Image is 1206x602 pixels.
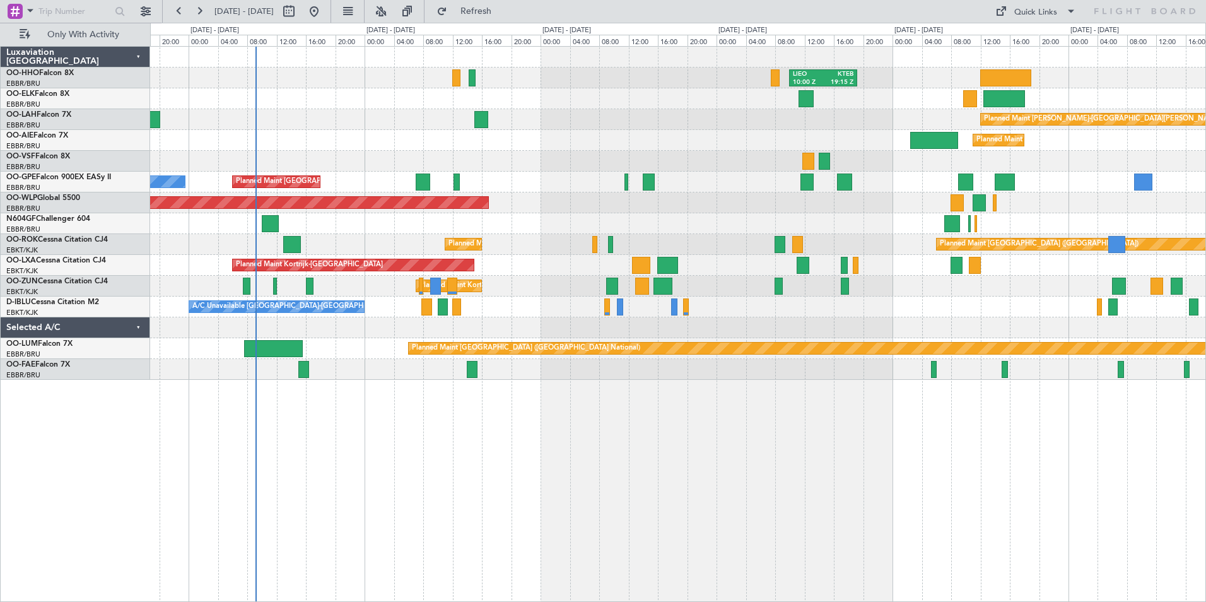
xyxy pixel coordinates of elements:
[542,25,591,36] div: [DATE] - [DATE]
[1068,35,1098,46] div: 00:00
[976,131,1175,150] div: Planned Maint [GEOGRAPHIC_DATA] ([GEOGRAPHIC_DATA])
[423,35,452,46] div: 08:00
[38,2,111,21] input: Trip Number
[834,35,863,46] div: 16:00
[541,35,570,46] div: 00:00
[14,25,137,45] button: Only With Activity
[746,35,775,46] div: 04:00
[6,278,108,285] a: OO-ZUNCessna Citation CJ4
[1039,35,1068,46] div: 20:00
[6,215,36,223] span: N604GF
[823,78,853,87] div: 19:15 Z
[412,339,640,358] div: Planned Maint [GEOGRAPHIC_DATA] ([GEOGRAPHIC_DATA] National)
[1010,35,1039,46] div: 16:00
[951,35,980,46] div: 08:00
[6,153,35,160] span: OO-VSF
[718,25,767,36] div: [DATE] - [DATE]
[6,257,36,264] span: OO-LXA
[940,235,1139,254] div: Planned Maint [GEOGRAPHIC_DATA] ([GEOGRAPHIC_DATA])
[192,297,394,316] div: A/C Unavailable [GEOGRAPHIC_DATA]-[GEOGRAPHIC_DATA]
[6,141,40,151] a: EBBR/BRU
[6,111,71,119] a: OO-LAHFalcon 7X
[6,350,40,359] a: EBBR/BRU
[6,194,80,202] a: OO-WLPGlobal 5500
[823,70,853,79] div: KTEB
[336,35,365,46] div: 20:00
[453,35,482,46] div: 12:00
[431,1,506,21] button: Refresh
[6,340,38,348] span: OO-LUM
[6,308,38,317] a: EBKT/KJK
[6,90,35,98] span: OO-ELK
[6,174,36,181] span: OO-GPE
[6,162,40,172] a: EBBR/BRU
[570,35,599,46] div: 04:00
[33,30,133,39] span: Only With Activity
[893,35,922,46] div: 00:00
[236,172,464,191] div: Planned Maint [GEOGRAPHIC_DATA] ([GEOGRAPHIC_DATA] National)
[1127,35,1156,46] div: 08:00
[805,35,834,46] div: 12:00
[6,236,38,244] span: OO-ROK
[599,35,628,46] div: 08:00
[6,90,69,98] a: OO-ELKFalcon 8X
[6,111,37,119] span: OO-LAH
[6,298,99,306] a: D-IBLUCessna Citation M2
[218,35,247,46] div: 04:00
[793,70,823,79] div: LIEO
[922,35,951,46] div: 04:00
[6,361,70,369] a: OO-FAEFalcon 7X
[6,100,40,109] a: EBBR/BRU
[629,35,658,46] div: 12:00
[6,236,108,244] a: OO-ROKCessna Citation CJ4
[1014,6,1057,19] div: Quick Links
[365,35,394,46] div: 00:00
[793,78,823,87] div: 10:00 Z
[6,278,38,285] span: OO-ZUN
[6,361,35,369] span: OO-FAE
[6,204,40,213] a: EBBR/BRU
[1156,35,1185,46] div: 12:00
[247,35,276,46] div: 08:00
[6,266,38,276] a: EBKT/KJK
[6,79,40,88] a: EBBR/BRU
[6,215,90,223] a: N604GFChallenger 604
[658,35,687,46] div: 16:00
[450,7,503,16] span: Refresh
[6,132,33,139] span: OO-AIE
[6,298,31,306] span: D-IBLU
[482,35,511,46] div: 16:00
[6,194,37,202] span: OO-WLP
[6,340,73,348] a: OO-LUMFalcon 7X
[394,35,423,46] div: 04:00
[6,132,68,139] a: OO-AIEFalcon 7X
[448,235,595,254] div: Planned Maint Kortrijk-[GEOGRAPHIC_DATA]
[6,121,40,130] a: EBBR/BRU
[1098,35,1127,46] div: 04:00
[189,35,218,46] div: 00:00
[306,35,335,46] div: 16:00
[981,35,1010,46] div: 12:00
[6,69,74,77] a: OO-HHOFalcon 8X
[512,35,541,46] div: 20:00
[989,1,1082,21] button: Quick Links
[160,35,189,46] div: 20:00
[894,25,943,36] div: [DATE] - [DATE]
[717,35,746,46] div: 00:00
[688,35,717,46] div: 20:00
[236,256,383,274] div: Planned Maint Kortrijk-[GEOGRAPHIC_DATA]
[6,245,38,255] a: EBKT/KJK
[775,35,804,46] div: 08:00
[6,225,40,234] a: EBBR/BRU
[6,257,106,264] a: OO-LXACessna Citation CJ4
[366,25,415,36] div: [DATE] - [DATE]
[6,153,70,160] a: OO-VSFFalcon 8X
[6,69,39,77] span: OO-HHO
[214,6,274,17] span: [DATE] - [DATE]
[6,183,40,192] a: EBBR/BRU
[190,25,239,36] div: [DATE] - [DATE]
[6,370,40,380] a: EBBR/BRU
[277,35,306,46] div: 12:00
[6,287,38,297] a: EBKT/KJK
[864,35,893,46] div: 20:00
